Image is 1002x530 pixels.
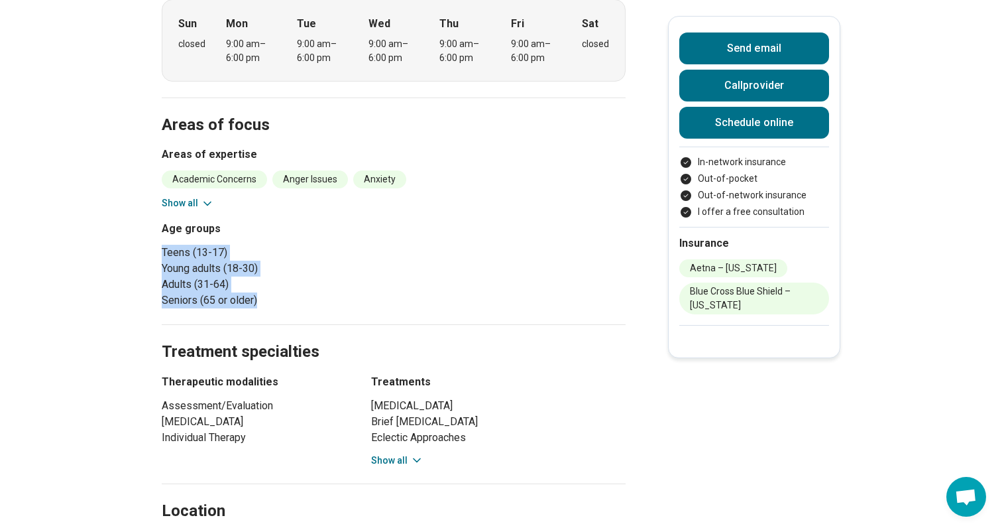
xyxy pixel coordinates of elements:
div: 9:00 am – 6:00 pm [511,37,562,65]
strong: Thu [439,16,459,32]
li: Out-of-pocket [679,172,829,186]
div: 9:00 am – 6:00 pm [226,37,277,65]
li: Anger Issues [272,170,348,188]
li: Seniors (65 or older) [162,293,388,308]
li: Academic Concerns [162,170,267,188]
li: I offer a free consultation [679,205,829,219]
ul: Payment options [679,155,829,219]
strong: Tue [297,16,316,32]
li: In-network insurance [679,155,829,169]
div: closed [582,37,609,51]
a: Schedule online [679,107,829,139]
h2: Insurance [679,235,829,251]
strong: Sat [582,16,598,32]
li: [MEDICAL_DATA] [162,414,347,430]
button: Show all [162,196,214,210]
div: closed [178,37,205,51]
button: Callprovider [679,70,829,101]
strong: Sun [178,16,197,32]
li: Adults (31-64) [162,277,388,293]
div: 9:00 am – 6:00 pm [297,37,348,65]
li: Assessment/Evaluation [162,398,347,414]
h3: Treatments [371,374,626,390]
li: Anxiety [353,170,406,188]
li: Blue Cross Blue Shield – [US_STATE] [679,283,829,314]
strong: Mon [226,16,248,32]
h2: Areas of focus [162,82,626,137]
button: Send email [679,33,829,64]
li: Out-of-network insurance [679,188,829,202]
h2: Location [162,500,225,523]
button: Show all [371,454,423,468]
h2: Treatment specialties [162,309,626,364]
h3: Age groups [162,221,388,237]
strong: Wed [368,16,390,32]
strong: Fri [511,16,524,32]
a: Open chat [946,477,986,517]
li: Individual Therapy [162,430,347,446]
li: Teens (13-17) [162,245,388,261]
li: Aetna – [US_STATE] [679,259,787,277]
li: Brief [MEDICAL_DATA] [371,414,626,430]
li: [MEDICAL_DATA] [371,398,626,414]
h3: Therapeutic modalities [162,374,347,390]
h3: Areas of expertise [162,147,626,163]
li: Young adults (18-30) [162,261,388,277]
li: Eclectic Approaches [371,430,626,446]
div: 9:00 am – 6:00 pm [439,37,490,65]
div: 9:00 am – 6:00 pm [368,37,419,65]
